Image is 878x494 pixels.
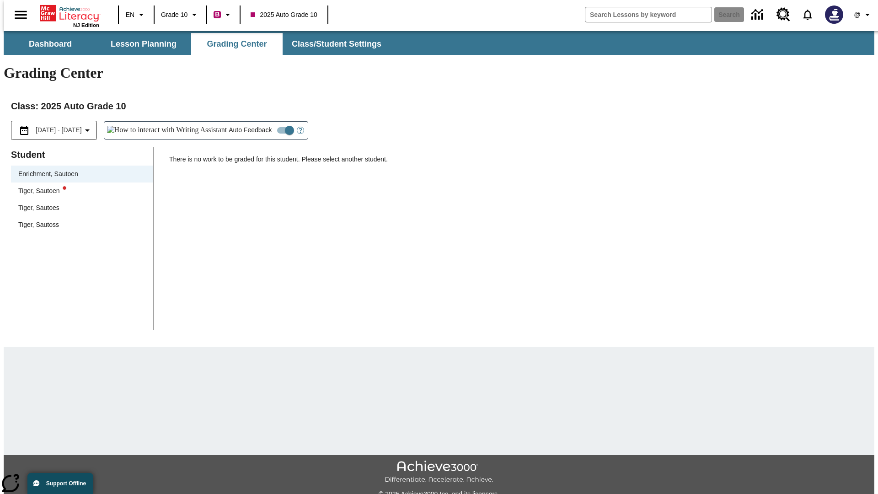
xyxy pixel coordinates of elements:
[15,125,93,136] button: Select the date range menu item
[63,186,66,190] svg: writing assistant alert
[854,10,860,20] span: @
[819,3,849,27] button: Select a new avatar
[46,480,86,487] span: Support Offline
[169,155,867,171] p: There is no work to be graded for this student. Please select another student.
[293,122,308,139] button: Open Help for Writing Assistant
[385,461,493,484] img: Achieve3000 Differentiate Accelerate Achieve
[18,220,59,230] div: Tiger, Sautoss
[215,9,219,20] span: B
[11,183,153,199] div: Tiger, Sautoenwriting assistant alert
[40,4,99,22] a: Home
[111,39,177,49] span: Lesson Planning
[107,126,227,135] img: How to interact with Writing Assistant
[126,10,134,20] span: EN
[18,169,78,179] div: Enrichment, Sautoen
[746,2,771,27] a: Data Center
[161,10,187,20] span: Grade 10
[11,99,867,113] h2: Class : 2025 Auto Grade 10
[585,7,712,22] input: search field
[73,22,99,28] span: NJ Edition
[27,473,93,494] button: Support Offline
[292,39,381,49] span: Class/Student Settings
[11,166,153,183] div: Enrichment, Sautoen
[7,1,34,28] button: Open side menu
[825,5,843,24] img: Avatar
[4,64,874,81] h1: Grading Center
[229,125,272,135] span: Auto Feedback
[36,125,82,135] span: [DATE] - [DATE]
[4,31,874,55] div: SubNavbar
[82,125,93,136] svg: Collapse Date Range Filter
[5,33,96,55] button: Dashboard
[157,6,203,23] button: Grade: Grade 10, Select a grade
[18,186,66,196] div: Tiger, Sautoen
[771,2,796,27] a: Resource Center, Will open in new tab
[284,33,389,55] button: Class/Student Settings
[207,39,267,49] span: Grading Center
[4,33,390,55] div: SubNavbar
[40,3,99,28] div: Home
[11,216,153,233] div: Tiger, Sautoss
[191,33,283,55] button: Grading Center
[210,6,237,23] button: Boost Class color is violet red. Change class color
[11,147,153,162] p: Student
[122,6,151,23] button: Language: EN, Select a language
[849,6,878,23] button: Profile/Settings
[251,10,317,20] span: 2025 Auto Grade 10
[29,39,72,49] span: Dashboard
[796,3,819,27] a: Notifications
[18,203,59,213] div: Tiger, Sautoes
[11,199,153,216] div: Tiger, Sautoes
[98,33,189,55] button: Lesson Planning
